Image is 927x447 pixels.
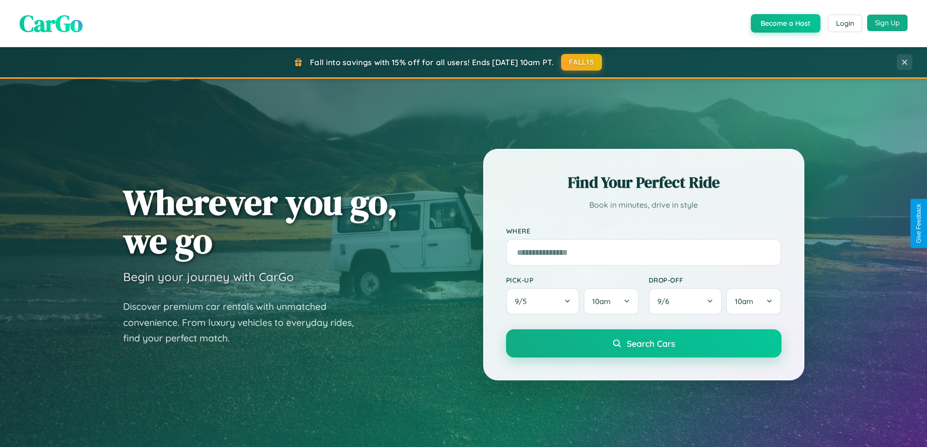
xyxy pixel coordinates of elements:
span: CarGo [19,7,83,39]
button: FALL15 [561,54,602,71]
button: 10am [726,288,781,315]
span: Search Cars [627,338,675,349]
button: Login [828,15,862,32]
span: 10am [735,297,753,306]
button: Sign Up [867,15,908,31]
button: 10am [583,288,638,315]
h3: Begin your journey with CarGo [123,269,294,284]
button: 9/5 [506,288,580,315]
p: Book in minutes, drive in style [506,198,782,212]
p: Discover premium car rentals with unmatched convenience. From luxury vehicles to everyday rides, ... [123,299,366,346]
span: 10am [592,297,611,306]
label: Drop-off [649,276,782,284]
span: 9 / 6 [657,297,674,306]
h1: Wherever you go, we go [123,183,398,260]
span: Fall into savings with 15% off for all users! Ends [DATE] 10am PT. [310,57,554,67]
label: Pick-up [506,276,639,284]
div: Give Feedback [915,204,922,243]
button: Search Cars [506,329,782,358]
span: 9 / 5 [515,297,531,306]
label: Where [506,227,782,235]
h2: Find Your Perfect Ride [506,172,782,193]
button: Become a Host [751,14,820,33]
button: 9/6 [649,288,723,315]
